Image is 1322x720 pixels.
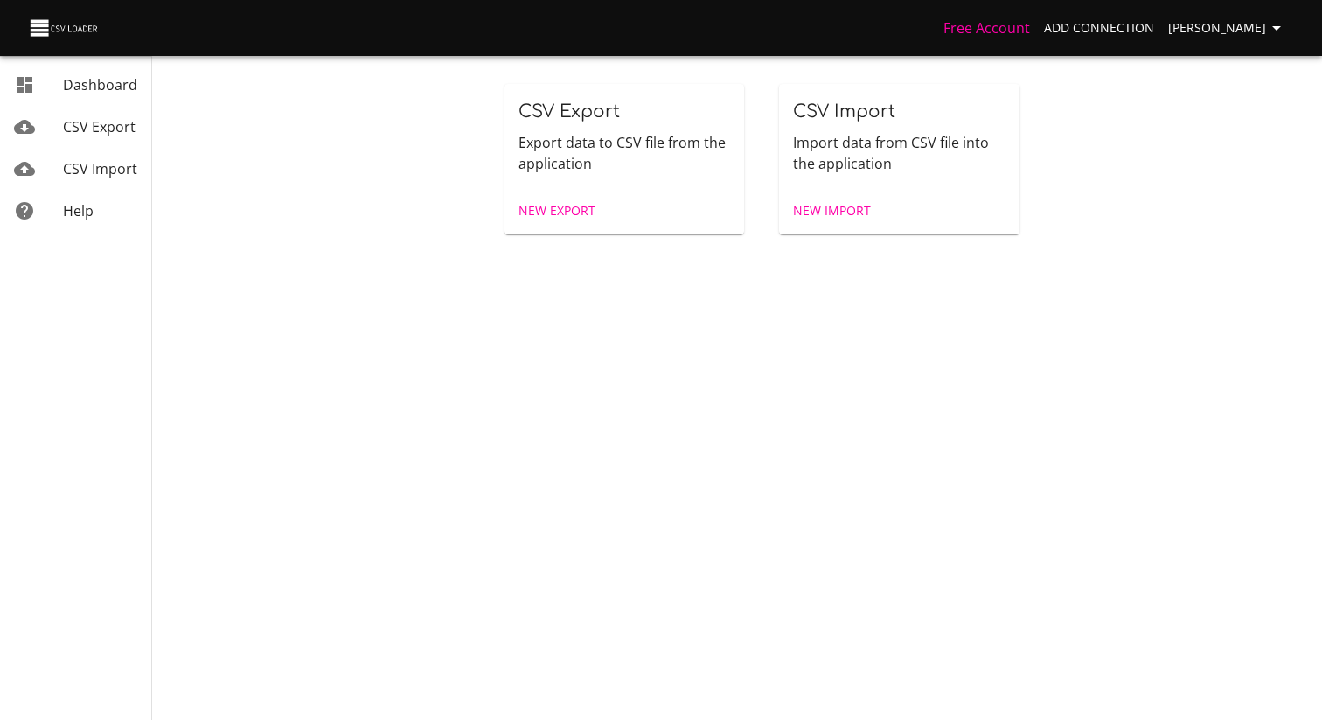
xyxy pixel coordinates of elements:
a: New Import [786,195,878,227]
span: Dashboard [63,75,137,94]
p: Export data to CSV file from the application [518,132,731,174]
a: Free Account [943,18,1030,38]
span: [PERSON_NAME] [1168,17,1287,39]
a: Add Connection [1037,12,1161,45]
span: CSV Export [518,101,620,122]
span: Help [63,201,94,220]
span: New Import [793,200,871,222]
button: [PERSON_NAME] [1161,12,1294,45]
span: CSV Import [63,159,137,178]
span: New Export [518,200,595,222]
span: CSV Export [63,117,136,136]
p: Import data from CSV file into the application [793,132,1005,174]
img: CSV Loader [28,16,101,40]
span: Add Connection [1044,17,1154,39]
a: New Export [511,195,602,227]
span: CSV Import [793,101,895,122]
